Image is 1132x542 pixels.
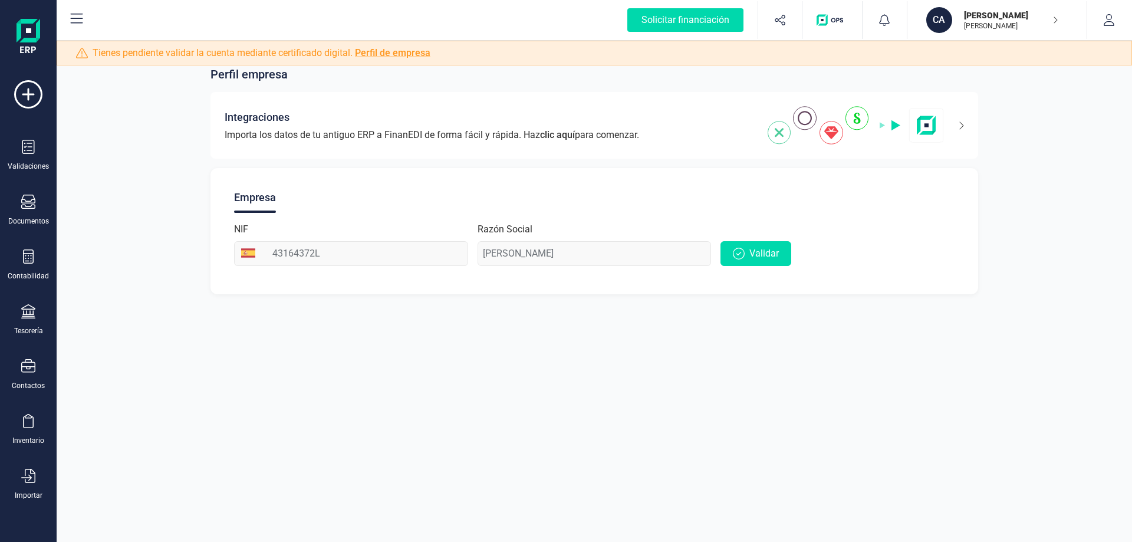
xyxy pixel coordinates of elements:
[8,216,49,226] div: Documentos
[234,222,248,236] label: NIF
[93,46,430,60] span: Tienes pendiente validar la cuenta mediante certificado digital.
[355,47,430,58] a: Perfil de empresa
[540,129,575,140] span: clic aquí
[922,1,1072,39] button: CA[PERSON_NAME][PERSON_NAME]
[225,109,289,126] span: Integraciones
[478,222,532,236] label: Razón Social
[12,436,44,445] div: Inventario
[964,21,1058,31] p: [PERSON_NAME]
[964,9,1058,21] p: [PERSON_NAME]
[926,7,952,33] div: CA
[225,128,639,142] span: Importa los datos de tu antiguo ERP a FinanEDI de forma fácil y rápida. Haz para comenzar.
[210,66,288,83] span: Perfil empresa
[749,247,779,261] span: Validar
[15,491,42,500] div: Importar
[14,326,43,336] div: Tesorería
[627,8,743,32] div: Solicitar financiación
[12,381,45,390] div: Contactos
[768,106,944,144] img: integrations-img
[8,271,49,281] div: Contabilidad
[8,162,49,171] div: Validaciones
[613,1,758,39] button: Solicitar financiación
[234,182,276,213] div: Empresa
[809,1,855,39] button: Logo de OPS
[817,14,848,26] img: Logo de OPS
[17,19,40,57] img: Logo Finanedi
[720,241,791,266] button: Validar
